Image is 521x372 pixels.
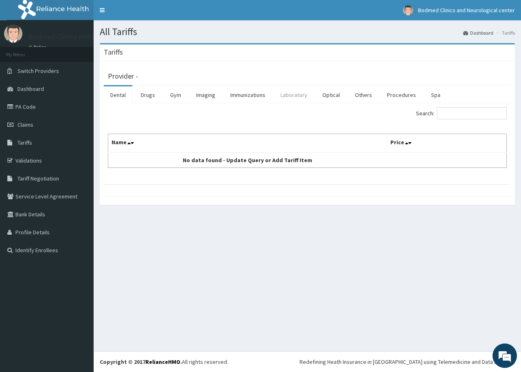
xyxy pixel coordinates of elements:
th: Price [387,134,507,153]
a: Dashboard [463,29,493,36]
input: Search: [437,107,507,119]
h1: All Tariffs [100,26,515,37]
a: Spa [425,86,447,103]
strong: Copyright © 2017 . [100,358,182,365]
a: Dental [104,86,132,103]
li: Tariffs [494,29,515,36]
a: Imaging [190,86,222,103]
a: Others [348,86,379,103]
span: Tariffs [18,139,32,146]
h3: Tariffs [104,48,123,56]
footer: All rights reserved. [94,351,521,372]
th: Name [108,134,387,153]
span: Claims [18,121,33,128]
a: Procedures [381,86,422,103]
a: Laboratory [274,86,314,103]
img: User Image [403,5,413,15]
a: Online [28,44,48,50]
span: Dashboard [18,85,44,92]
h3: Provider - [108,73,138,80]
span: Switch Providers [18,67,59,75]
a: Drugs [134,86,162,103]
span: Tariff Negotiation [18,175,59,182]
p: Bodmed Clinics and Neurological center [28,33,155,40]
a: Optical [316,86,346,103]
a: RelianceHMO [145,358,180,365]
td: No data found - Update Query or Add Tariff Item [108,152,387,168]
label: Search: [416,107,507,119]
span: Bodmed Clinics and Neurological center [418,7,515,14]
img: User Image [4,24,22,43]
div: Redefining Heath Insurance in [GEOGRAPHIC_DATA] using Telemedicine and Data Science! [300,358,515,366]
a: Gym [164,86,188,103]
a: Immunizations [224,86,272,103]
